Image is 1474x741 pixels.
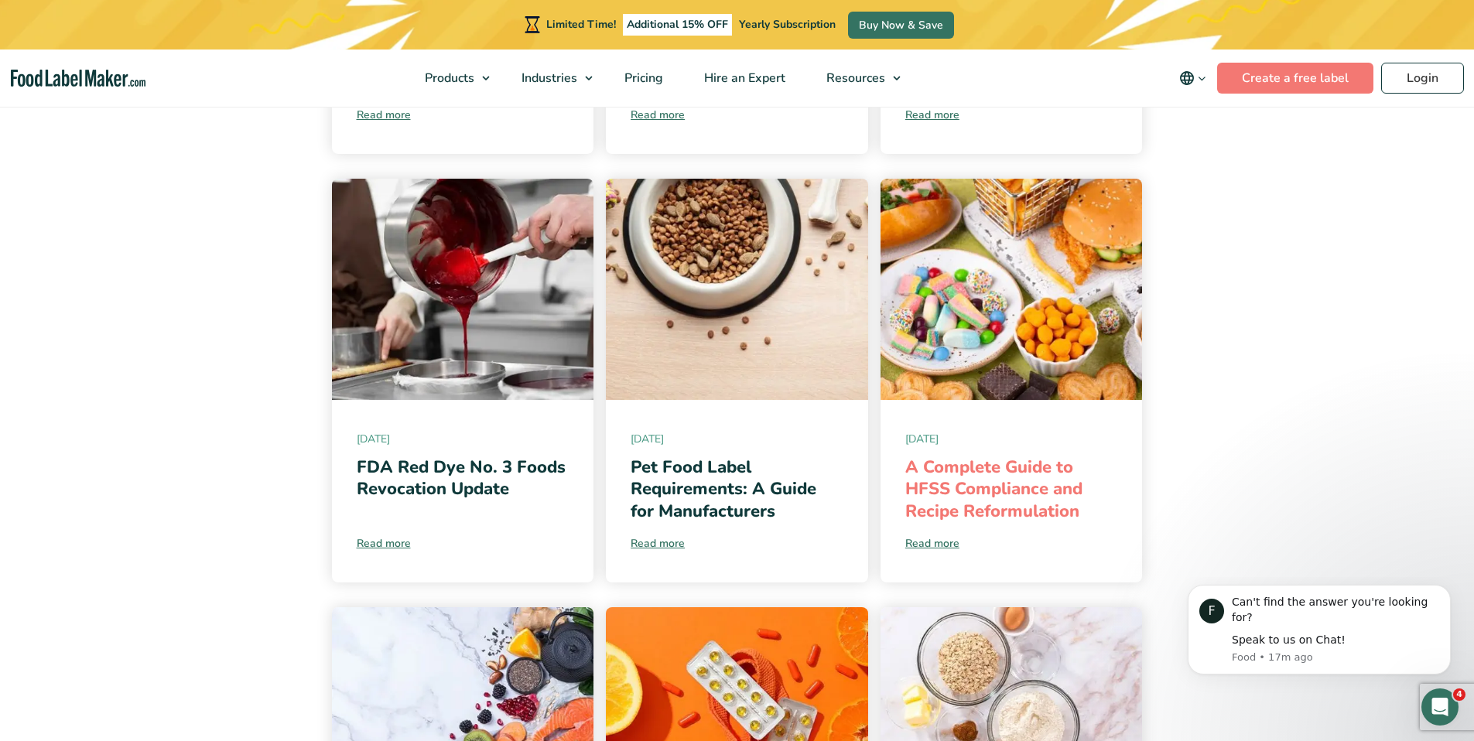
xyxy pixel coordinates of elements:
[1164,577,1474,699] iframe: Intercom notifications message
[631,107,843,123] a: Read more
[806,50,908,107] a: Resources
[620,70,665,87] span: Pricing
[501,50,600,107] a: Industries
[1453,688,1465,701] span: 4
[905,535,1118,551] a: Read more
[822,70,887,87] span: Resources
[357,107,569,123] a: Read more
[739,17,836,32] span: Yearly Subscription
[604,50,680,107] a: Pricing
[848,12,954,39] a: Buy Now & Save
[1421,688,1459,726] iframe: Intercom live chat
[905,107,1118,123] a: Read more
[699,70,787,87] span: Hire an Expert
[631,456,816,523] a: Pet Food Label Requirements: A Guide for Manufacturers
[623,14,732,36] span: Additional 15% OFF
[631,431,843,447] span: [DATE]
[357,431,569,447] span: [DATE]
[546,17,616,32] span: Limited Time!
[631,535,843,551] a: Read more
[357,456,566,501] a: FDA Red Dye No. 3 Foods Revocation Update
[405,50,498,107] a: Products
[517,70,579,87] span: Industries
[905,431,1118,447] span: [DATE]
[1217,63,1373,94] a: Create a free label
[357,535,569,551] a: Read more
[1381,63,1464,94] a: Login
[420,70,476,87] span: Products
[684,50,802,107] a: Hire an Expert
[905,456,1082,523] a: A Complete Guide to HFSS Compliance and Recipe Reformulation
